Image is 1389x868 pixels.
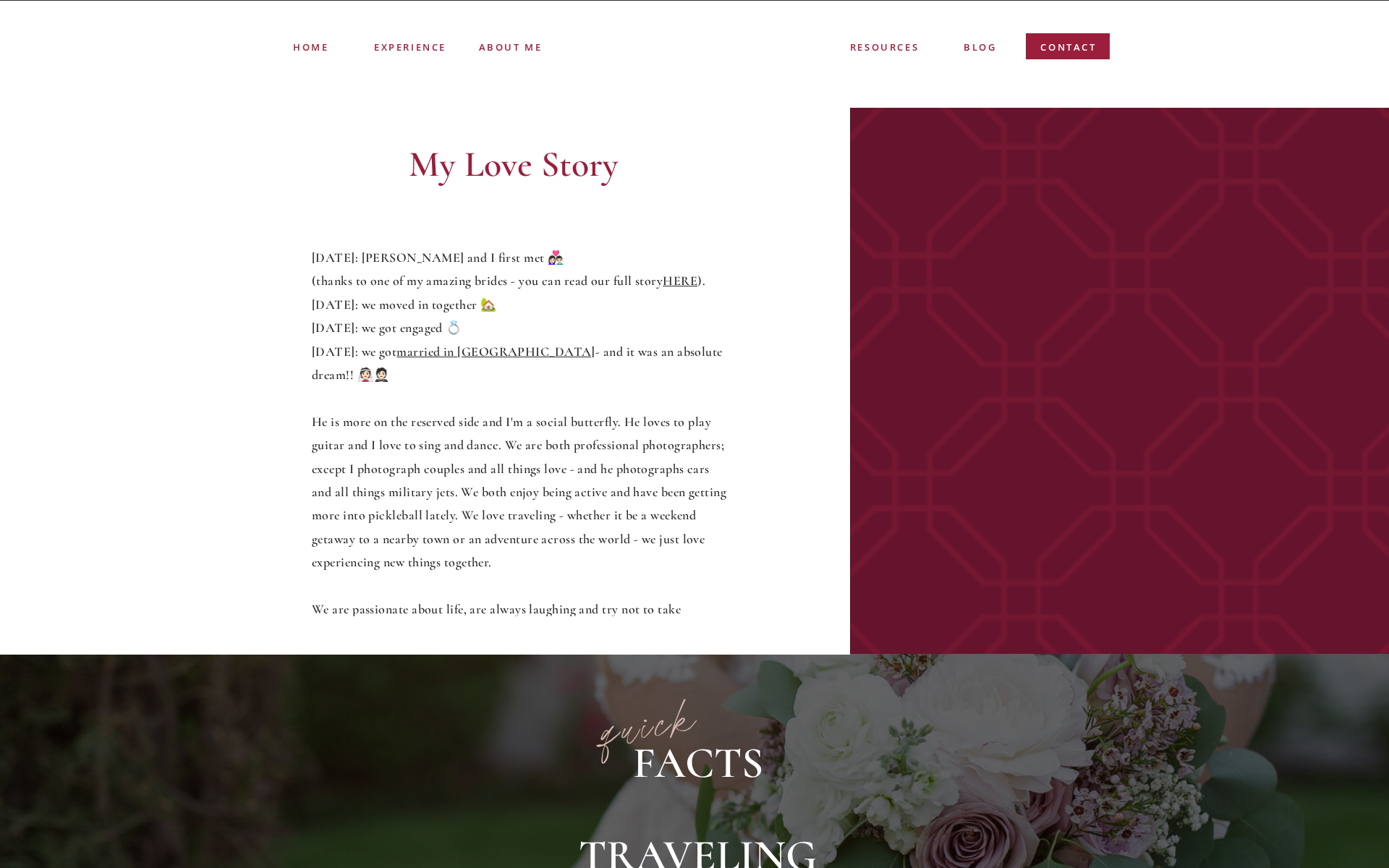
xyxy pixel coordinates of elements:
[613,741,782,784] h1: FACTS
[849,40,920,56] a: resources
[293,40,328,54] a: Home
[601,706,697,746] h3: quick
[396,344,595,359] a: married in [GEOGRAPHIC_DATA]
[663,273,697,289] a: HERE
[374,40,446,51] a: experience
[477,40,543,53] a: ABOUT ME
[1040,40,1097,61] a: contact
[312,246,731,616] p: [DATE]: [PERSON_NAME] and I first met 👩🏻‍❤️‍👨🏻 (thanks to one of my amazing brides - you can read...
[964,40,996,56] a: blog
[314,146,713,192] h2: My Love Story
